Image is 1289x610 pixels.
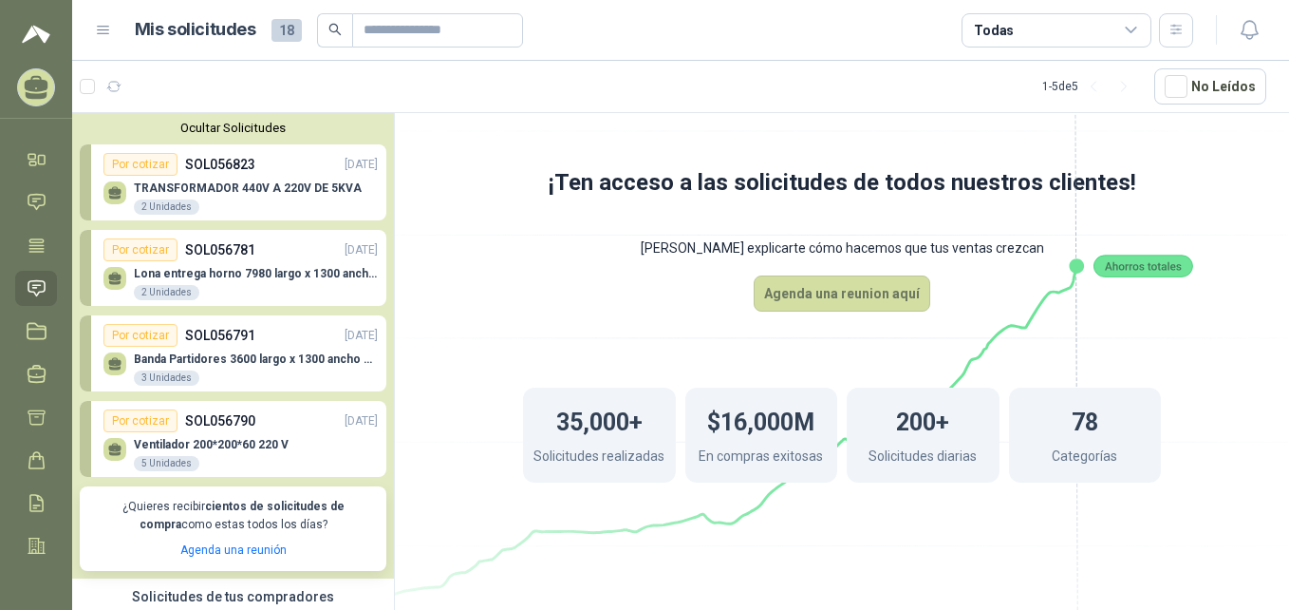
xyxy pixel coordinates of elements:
[754,276,930,312] button: Agenda una reunion aquí
[72,113,394,579] div: Ocultar SolicitudesPor cotizarSOL056823[DATE] TRANSFORMADOR 440V A 220V DE 5KVA2 UnidadesPor coti...
[185,325,255,346] p: SOL056791
[185,154,255,175] p: SOL056823
[345,412,378,430] p: [DATE]
[134,285,199,300] div: 2 Unidades
[180,543,287,557] a: Agenda una reunión
[896,399,949,441] h1: 200+
[328,23,342,36] span: search
[1042,71,1139,102] div: 1 - 5 de 5
[103,238,177,261] div: Por cotizar
[556,399,643,441] h1: 35,000+
[80,144,386,220] a: Por cotizarSOL056823[DATE] TRANSFORMADOR 440V A 220V DE 5KVA2 Unidades
[134,181,362,195] p: TRANSFORMADOR 440V A 220V DE 5KVA
[134,200,199,215] div: 2 Unidades
[1072,399,1098,441] h1: 78
[533,446,664,471] p: Solicitudes realizadas
[134,267,378,280] p: Lona entrega horno 7980 largo x 1300 ancho Banda tipo wafer
[699,446,823,471] p: En compras exitosas
[1052,446,1117,471] p: Categorías
[103,410,177,432] div: Por cotizar
[271,19,302,42] span: 18
[140,500,345,531] b: cientos de solicitudes de compra
[103,324,177,347] div: Por cotizar
[134,456,199,471] div: 5 Unidades
[869,446,977,471] p: Solicitudes diarias
[22,23,50,46] img: Logo peakr
[80,230,386,306] a: Por cotizarSOL056781[DATE] Lona entrega horno 7980 largo x 1300 ancho Banda tipo wafer2 Unidades
[1154,68,1266,105] button: No Leídos
[345,327,378,345] p: [DATE]
[80,401,386,477] a: Por cotizarSOL056790[DATE] Ventilador 200*200*60 220 V5 Unidades
[91,498,375,534] p: ¿Quieres recibir como estas todos los días?
[135,16,256,44] h1: Mis solicitudes
[80,121,386,135] button: Ocultar Solicitudes
[345,156,378,174] p: [DATE]
[974,20,1014,41] div: Todas
[103,153,177,176] div: Por cotizar
[345,241,378,259] p: [DATE]
[707,399,814,441] h1: $16,000M
[185,239,255,260] p: SOL056781
[134,353,378,366] p: Banda Partidores 3600 largo x 1300 ancho BANDA DELGADA T10 (POLIURETANO)
[134,371,199,386] div: 3 Unidades
[134,438,289,451] p: Ventilador 200*200*60 220 V
[185,410,255,431] p: SOL056790
[80,315,386,391] a: Por cotizarSOL056791[DATE] Banda Partidores 3600 largo x 1300 ancho BANDA DELGADA T10 (POLIURETAN...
